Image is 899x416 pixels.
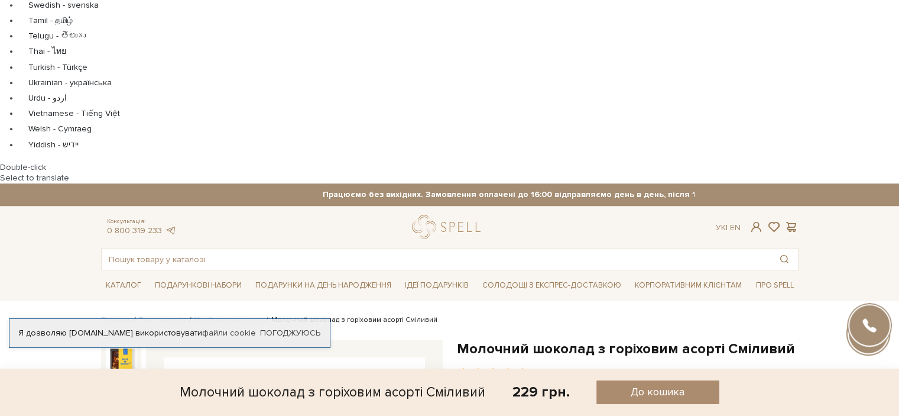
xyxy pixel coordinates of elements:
a: Вся продукція [139,315,186,324]
a: Солодощі з експрес-доставкою [478,275,626,295]
a: Welsh - Cymraeg [19,121,899,137]
a: Tamil - தமிழ் [19,13,899,28]
span: До кошика [631,385,684,399]
span: Консультація: [107,218,177,225]
a: Telugu - తెలుగు [19,28,899,44]
input: Пошук товару у каталозі [102,249,771,270]
img: Молочний шоколад з горіховим асорті Сміливий [106,344,137,375]
span: | [726,222,728,233]
a: Yiddish - יידיש [19,137,899,153]
div: 5/5 [535,367,547,379]
a: Ukrainian - українська [19,75,899,91]
span: Ідеї подарунків [400,276,473,295]
a: En [730,222,741,233]
span: Про Spell [751,276,798,295]
a: Vietnamese - Tiếng Việt [19,106,899,121]
a: 0 800 319 233 [107,225,162,236]
a: Thai - ไทย [19,44,899,59]
span: Подарунки на День народження [251,276,396,295]
a: Корпоративним клієнтам [630,275,747,295]
a: Українська колекція [194,315,263,324]
div: Ук [716,222,741,233]
a: logo [412,215,486,239]
a: файли cookie [202,328,256,338]
li: Молочний шоколад з горіховим асорті Сміливий [263,315,437,325]
a: Погоджуюсь [260,328,320,338]
h1: Молочний шоколад з горіховим асорті Сміливий [457,340,799,358]
a: Urdu - ‎‫اردو‬‎ [19,91,899,106]
div: Я дозволяю [DOMAIN_NAME] використовувати [9,328,330,338]
span: Подарункові набори [150,276,246,295]
button: До кошика [596,380,719,404]
a: Turkish - Türkçe [19,60,899,75]
div: Молочний шоколад з горіховим асорті Сміливий [180,380,485,404]
div: 229 грн. [512,383,569,401]
span: Каталог [101,276,146,295]
button: Пошук товару у каталозі [771,249,798,270]
a: telegram [165,225,177,236]
a: Головна [101,315,131,324]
